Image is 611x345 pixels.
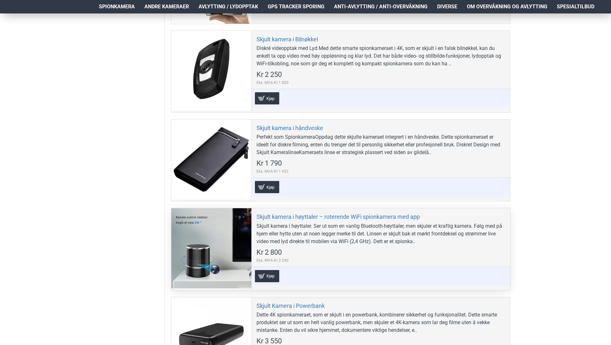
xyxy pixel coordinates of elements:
[257,160,282,167] span: Kr 1 790
[257,133,505,156] div: Perfekt som SpionkameraOppdag dette skjulte kameraet integrert i en håndveske. Dette spionkamerae...
[265,96,276,101] span: Kjøp
[171,119,251,200] a: Skjult kamera i håndveske Skjult kamera i håndveske
[257,71,282,78] span: Kr 2 250
[265,274,276,278] span: Kjøp
[257,338,282,345] span: Kr 3 550
[257,258,289,263] span: Eks. MVA:Kr 2 240
[257,36,318,43] a: Skjult kamera i Bilnøkkel
[257,302,325,309] a: Skjult Kamera i Powerbank
[257,222,505,245] div: Skjult kamera i høyttaler. Ser ut som en vanlig Bluetooth-høyttaler, men skjuler et kraftig kamer...
[257,45,505,68] div: Diskré videopptak med Lyd Med dette smarte spionkameraet i 4K, som er skjult i en falsk bilnøkkel...
[467,3,547,11] span: Om overvåkning og avlytting
[265,185,276,189] span: Kjøp
[257,311,505,334] div: Dette 4K spionkameraet, som er skjult i en powerbank, kombinerer sikkerhet og funksjonalitet. Det...
[257,80,289,86] span: Eks. MVA:Kr 1 800
[171,31,251,111] a: Skjult kamera i Bilnøkkel Skjult kamera i Bilnøkkel
[171,208,251,288] a: Skjult kamera i høyttaler – roterende WiFi spionkamera med app Skjult kamera i høyttaler – rotere...
[99,3,135,11] span: Spionkamera
[268,3,324,11] span: GPS Tracker Sporing
[257,124,323,132] a: Skjult kamera i håndveske
[257,249,282,256] span: Kr 2 800
[144,3,189,11] span: Andre kameraer
[257,168,289,174] span: Eks. MVA:Kr 1 432
[257,213,420,220] a: Skjult kamera i høyttaler – roterende WiFi spionkamera med app
[199,3,258,11] span: Avlytting / Lydopptak
[334,3,428,11] span: Anti-avlytting / Anti-overvåkning
[437,3,457,11] span: Diverse
[557,3,594,11] span: Spesialtilbud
